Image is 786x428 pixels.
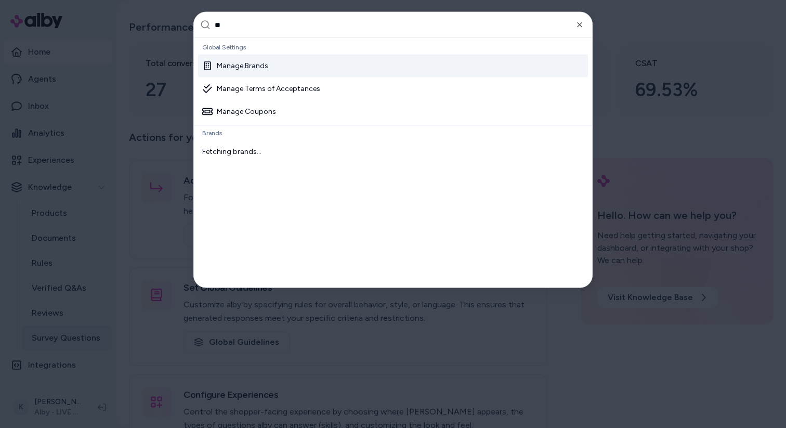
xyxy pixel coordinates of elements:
div: Manage Coupons [202,107,276,117]
div: Fetching brands... [198,140,588,163]
div: Manage Terms of Acceptances [202,84,320,94]
div: Manage Brands [202,61,268,71]
div: Brands [198,126,588,140]
div: Suggestions [194,38,592,288]
div: Global Settings [198,40,588,55]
